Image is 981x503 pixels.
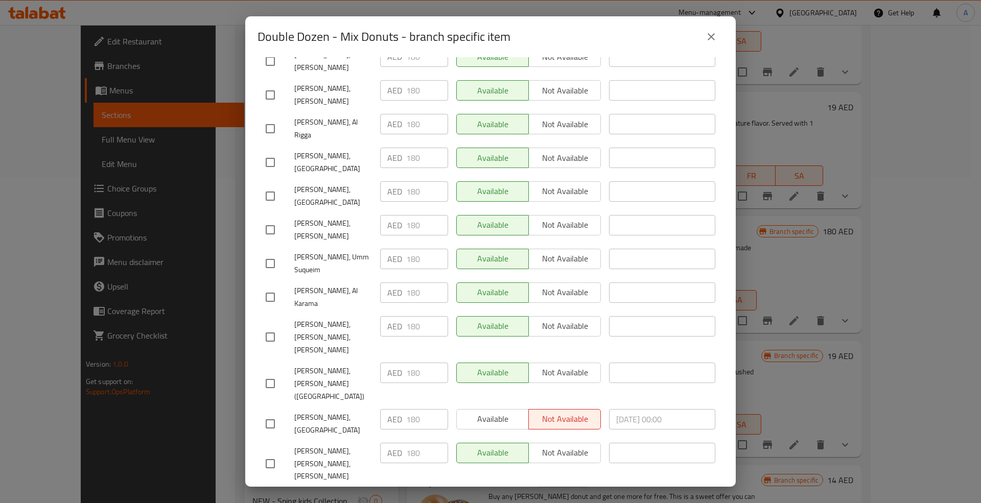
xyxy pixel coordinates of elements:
span: [PERSON_NAME], [PERSON_NAME], [PERSON_NAME] [294,318,372,356]
input: Please enter price [406,181,448,202]
p: AED [387,185,402,198]
input: Please enter price [406,80,448,101]
p: AED [387,219,402,231]
span: [PERSON_NAME], [PERSON_NAME],[PERSON_NAME] [294,445,372,483]
span: [PERSON_NAME], Al Karama [294,284,372,310]
input: Please enter price [406,282,448,303]
input: Please enter price [406,215,448,235]
p: AED [387,152,402,164]
input: Please enter price [406,148,448,168]
span: [PERSON_NAME], [PERSON_NAME] [294,82,372,108]
span: [PERSON_NAME], [PERSON_NAME] [294,217,372,243]
input: Please enter price [406,409,448,429]
p: AED [387,253,402,265]
h2: Double Dozen - Mix Donuts - branch specific item [258,29,510,45]
button: close [699,25,723,49]
span: [PERSON_NAME], [GEOGRAPHIC_DATA] [294,411,372,437]
span: [PERSON_NAME], [GEOGRAPHIC_DATA] [294,183,372,209]
span: [PERSON_NAME], Al Rigga [294,116,372,141]
p: AED [387,320,402,332]
input: Please enter price [406,443,448,463]
p: AED [387,84,402,97]
span: [PERSON_NAME], [PERSON_NAME] ([GEOGRAPHIC_DATA]) [294,365,372,403]
p: AED [387,51,402,63]
span: [PERSON_NAME], Umm Suqueim [294,251,372,276]
input: Please enter price [406,249,448,269]
p: AED [387,413,402,425]
input: Please enter price [406,316,448,337]
input: Please enter price [406,114,448,134]
span: [PERSON_NAME], [GEOGRAPHIC_DATA] [294,150,372,175]
input: Please enter price [406,363,448,383]
span: [PERSON_NAME], [PERSON_NAME] [294,49,372,74]
p: AED [387,367,402,379]
p: AED [387,286,402,299]
p: AED [387,447,402,459]
p: AED [387,118,402,130]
